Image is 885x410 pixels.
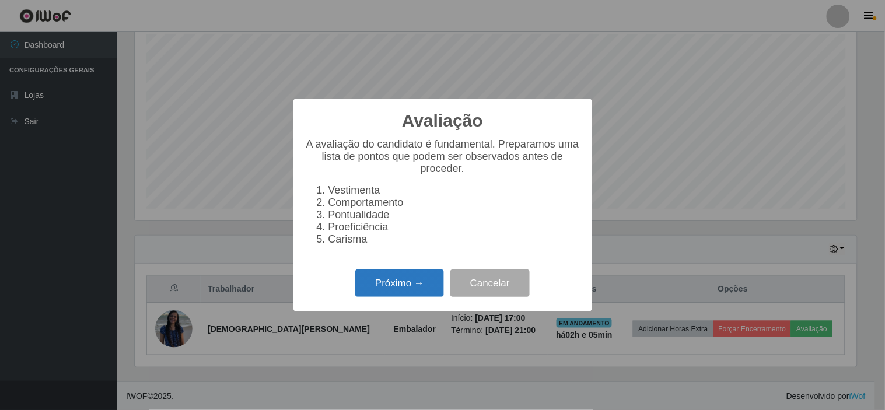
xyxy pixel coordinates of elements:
button: Cancelar [450,269,530,297]
li: Pontualidade [328,209,580,221]
li: Vestimenta [328,184,580,197]
li: Comportamento [328,197,580,209]
p: A avaliação do candidato é fundamental. Preparamos uma lista de pontos que podem ser observados a... [305,138,580,175]
li: Proeficiência [328,221,580,233]
li: Carisma [328,233,580,246]
button: Próximo → [355,269,444,297]
h2: Avaliação [402,110,483,131]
